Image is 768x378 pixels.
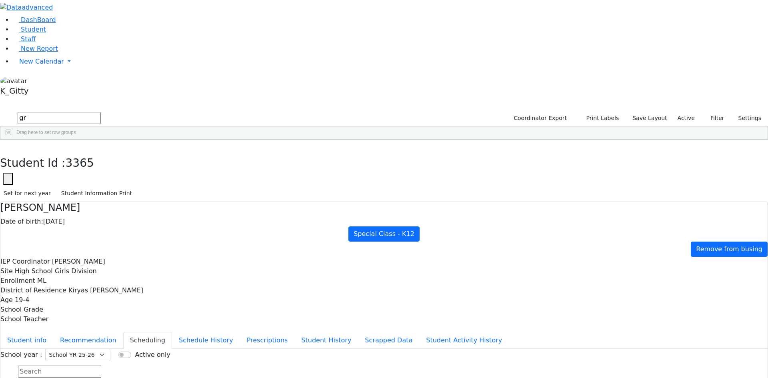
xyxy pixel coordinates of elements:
span: [PERSON_NAME] [52,258,105,265]
span: 3365 [66,156,94,170]
label: Active only [135,350,170,360]
button: Coordinator Export [508,112,570,124]
button: Student Activity History [419,332,509,349]
input: Search [18,366,101,378]
button: Student History [294,332,358,349]
button: Filter [700,112,728,124]
label: School Grade [0,305,43,314]
label: District of Residence [0,286,66,295]
label: IEP Coordinator [0,257,50,266]
button: Scheduling [123,332,172,349]
span: Student [21,26,46,33]
span: High School Girls Division [15,267,97,275]
a: Special Class - K12 [348,226,420,242]
label: Age [0,295,13,305]
button: Schedule History [172,332,240,349]
button: Print Labels [577,112,622,124]
label: School Teacher [0,314,48,324]
a: Student [13,26,46,33]
span: New Report [21,45,58,52]
button: Prescriptions [240,332,295,349]
label: Date of birth: [0,217,43,226]
button: Recommendation [53,332,123,349]
span: DashBoard [21,16,56,24]
a: Staff [13,35,36,43]
label: Active [674,112,698,124]
span: Drag here to set row groups [16,130,76,135]
span: New Calendar [19,58,64,65]
button: Settings [728,112,765,124]
label: School year : [0,350,42,360]
button: Student Information Print [58,187,136,200]
a: New Report [13,45,58,52]
span: Staff [21,35,36,43]
button: Student info [0,332,53,349]
span: ML [37,277,46,284]
span: Remove from busing [696,245,762,253]
a: DashBoard [13,16,56,24]
button: Scrapped Data [358,332,419,349]
h4: [PERSON_NAME] [0,202,768,214]
label: Enrollment [0,276,35,286]
a: New Calendar [13,54,768,70]
div: [DATE] [0,217,768,226]
span: 19-4 [15,296,29,304]
a: Remove from busing [691,242,768,257]
label: Site [0,266,13,276]
span: Kiryas [PERSON_NAME] [68,286,143,294]
input: Search [18,112,101,124]
button: Save Layout [629,112,670,124]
